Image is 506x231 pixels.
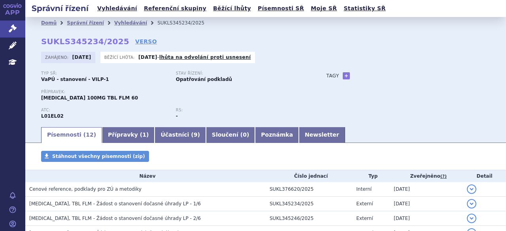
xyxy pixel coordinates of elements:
[52,154,145,159] span: Stáhnout všechny písemnosti (zip)
[440,174,447,179] abbr: (?)
[266,197,352,211] td: SUKL345234/2025
[327,71,339,81] h3: Tagy
[352,170,390,182] th: Typ
[176,108,303,113] p: RS:
[41,71,168,76] p: Typ SŘ:
[343,72,350,79] a: +
[142,3,209,14] a: Referenční skupiny
[159,54,251,60] a: lhůta na odvolání proti usnesení
[104,54,136,60] span: Běžící lhůta:
[155,127,206,143] a: Účastníci (9)
[41,77,109,82] strong: VaPÚ - stanovení - VILP-1
[255,127,299,143] a: Poznámka
[211,3,253,14] a: Běžící lhůty
[25,170,266,182] th: Název
[72,54,91,60] strong: [DATE]
[29,216,201,221] span: CALQUENCE, TBL FLM - Žádost o stanovení dočasné úhrady LP - 2/6
[341,3,388,14] a: Statistiky SŘ
[463,170,506,182] th: Detail
[308,3,339,14] a: Moje SŘ
[135,38,157,45] a: VERSO
[356,201,373,207] span: Externí
[29,186,142,192] span: Cenové reference, podklady pro ZÚ a metodiky
[299,127,345,143] a: Newsletter
[255,3,306,14] a: Písemnosti SŘ
[41,151,149,162] a: Stáhnout všechny písemnosti (zip)
[467,214,476,223] button: detail
[41,20,57,26] a: Domů
[176,113,178,119] strong: -
[114,20,147,26] a: Vyhledávání
[138,54,157,60] strong: [DATE]
[266,211,352,226] td: SUKL345246/2025
[41,108,168,113] p: ATC:
[390,170,463,182] th: Zveřejněno
[102,127,155,143] a: Přípravky (1)
[86,131,93,138] span: 12
[390,211,463,226] td: [DATE]
[25,3,95,14] h2: Správní řízení
[194,131,198,138] span: 9
[157,17,215,29] li: SUKLS345234/2025
[266,170,352,182] th: Číslo jednací
[243,131,247,138] span: 0
[356,186,372,192] span: Interní
[142,131,146,138] span: 1
[266,182,352,197] td: SUKL376620/2025
[41,37,129,46] strong: SUKLS345234/2025
[390,182,463,197] td: [DATE]
[67,20,104,26] a: Správní řízení
[41,127,102,143] a: Písemnosti (12)
[45,54,70,60] span: Zahájeno:
[138,54,251,60] p: -
[176,77,232,82] strong: Opatřování podkladů
[467,184,476,194] button: detail
[467,199,476,208] button: detail
[356,216,373,221] span: Externí
[206,127,255,143] a: Sloučení (0)
[41,95,138,101] span: [MEDICAL_DATA] 100MG TBL FLM 60
[41,90,311,94] p: Přípravek:
[29,201,201,207] span: CALQUENCE, TBL FLM - Žádost o stanovení dočasné úhrady LP - 1/6
[390,197,463,211] td: [DATE]
[95,3,140,14] a: Vyhledávání
[41,113,64,119] strong: AKALABRUTINIB
[176,71,303,76] p: Stav řízení:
